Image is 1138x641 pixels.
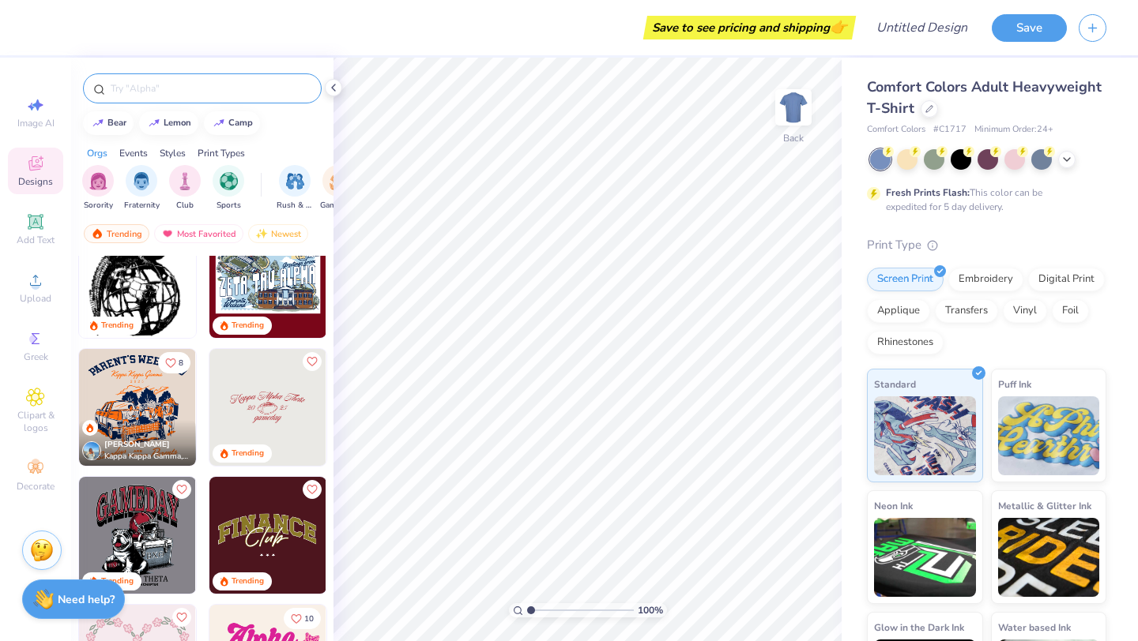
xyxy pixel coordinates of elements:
[101,575,134,587] div: Trending
[161,228,174,239] img: most_fav.gif
[101,320,134,332] div: Trending
[886,186,970,199] strong: Fresh Prints Flash:
[164,118,191,127] div: lemon
[104,451,190,463] span: Kappa Kappa Gamma, [GEOGRAPHIC_DATA]
[638,603,663,617] span: 100 %
[84,200,113,212] span: Sorority
[213,165,244,212] button: filter button
[933,123,967,137] span: # C1717
[82,441,101,460] img: Avatar
[330,172,348,190] img: Game Day Image
[8,409,63,434] span: Clipart & logos
[874,619,964,635] span: Glow in the Dark Ink
[783,131,804,145] div: Back
[24,350,48,363] span: Greek
[326,349,443,466] img: 4717c856-3f23-4492-8bab-cce35c17f09e
[79,349,196,466] img: 53d4b78b-3983-4c01-8df3-f1ac8a4d2a2f
[232,575,264,587] div: Trending
[17,117,55,129] span: Image AI
[172,608,191,627] button: Like
[213,118,225,128] img: trend_line.gif
[326,221,443,338] img: 7e67119c-f789-4369-8b58-2dca292d919f
[998,619,1071,635] span: Water based Ink
[867,299,930,323] div: Applique
[874,376,916,392] span: Standard
[1052,299,1089,323] div: Foil
[18,175,53,188] span: Designs
[228,118,253,127] div: camp
[87,146,107,160] div: Orgs
[220,172,238,190] img: Sports Image
[160,146,186,160] div: Styles
[874,497,913,514] span: Neon Ink
[867,236,1106,254] div: Print Type
[91,228,104,239] img: trending.gif
[83,111,134,135] button: bear
[303,480,322,499] button: Like
[998,518,1100,597] img: Metallic & Glitter Ink
[209,221,326,338] img: 04b0fd12-be92-42a5-bf86-3c4b1ff31131
[124,165,160,212] button: filter button
[320,200,356,212] span: Game Day
[320,165,356,212] button: filter button
[198,146,245,160] div: Print Types
[213,165,244,212] div: filter for Sports
[277,200,313,212] span: Rush & Bid
[992,14,1067,42] button: Save
[104,439,170,450] span: [PERSON_NAME]
[209,349,326,466] img: 8576049e-cdb6-42fc-8d82-8e903263a332
[217,200,241,212] span: Sports
[286,172,304,190] img: Rush & Bid Image
[867,77,1102,118] span: Comfort Colors Adult Heavyweight T-Shirt
[248,224,308,243] div: Newest
[84,224,149,243] div: Trending
[948,268,1023,291] div: Embroidery
[133,172,150,190] img: Fraternity Image
[169,165,201,212] div: filter for Club
[830,17,847,36] span: 👉
[20,292,51,305] span: Upload
[176,200,194,212] span: Club
[935,299,998,323] div: Transfers
[139,111,198,135] button: lemon
[326,477,443,594] img: a84d1b73-ac8d-4267-911b-1e3b2a4d5b0f
[17,234,55,246] span: Add Text
[304,615,314,623] span: 10
[195,349,312,466] img: ada28783-c698-4696-b5c2-a4a97bac655a
[176,172,194,190] img: Club Image
[158,352,190,373] button: Like
[17,480,55,493] span: Decorate
[92,118,104,128] img: trend_line.gif
[886,186,1080,214] div: This color can be expedited for 5 day delivery.
[864,12,980,43] input: Untitled Design
[204,111,260,135] button: camp
[277,165,313,212] button: filter button
[284,608,321,629] button: Like
[109,81,311,96] input: Try "Alpha"
[998,396,1100,475] img: Puff Ink
[303,352,322,371] button: Like
[79,221,196,338] img: 2a9b51fd-e87d-4be9-af19-82cf058dbce0
[255,228,268,239] img: Newest.gif
[874,518,976,597] img: Neon Ink
[867,123,925,137] span: Comfort Colors
[169,165,201,212] button: filter button
[148,118,160,128] img: trend_line.gif
[232,320,264,332] div: Trending
[277,165,313,212] div: filter for Rush & Bid
[58,592,115,607] strong: Need help?
[89,172,107,190] img: Sorority Image
[974,123,1053,137] span: Minimum Order: 24 +
[867,331,944,354] div: Rhinestones
[82,165,114,212] div: filter for Sorority
[124,200,160,212] span: Fraternity
[179,359,183,367] span: 8
[154,224,243,243] div: Most Favorited
[195,221,312,338] img: a497bced-402f-4430-8580-523804b03db9
[119,146,148,160] div: Events
[998,376,1031,392] span: Puff Ink
[107,118,126,127] div: bear
[998,497,1091,514] span: Metallic & Glitter Ink
[1003,299,1047,323] div: Vinyl
[209,477,326,594] img: fe36ff5f-fb9b-4945-a060-0b0377116f4b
